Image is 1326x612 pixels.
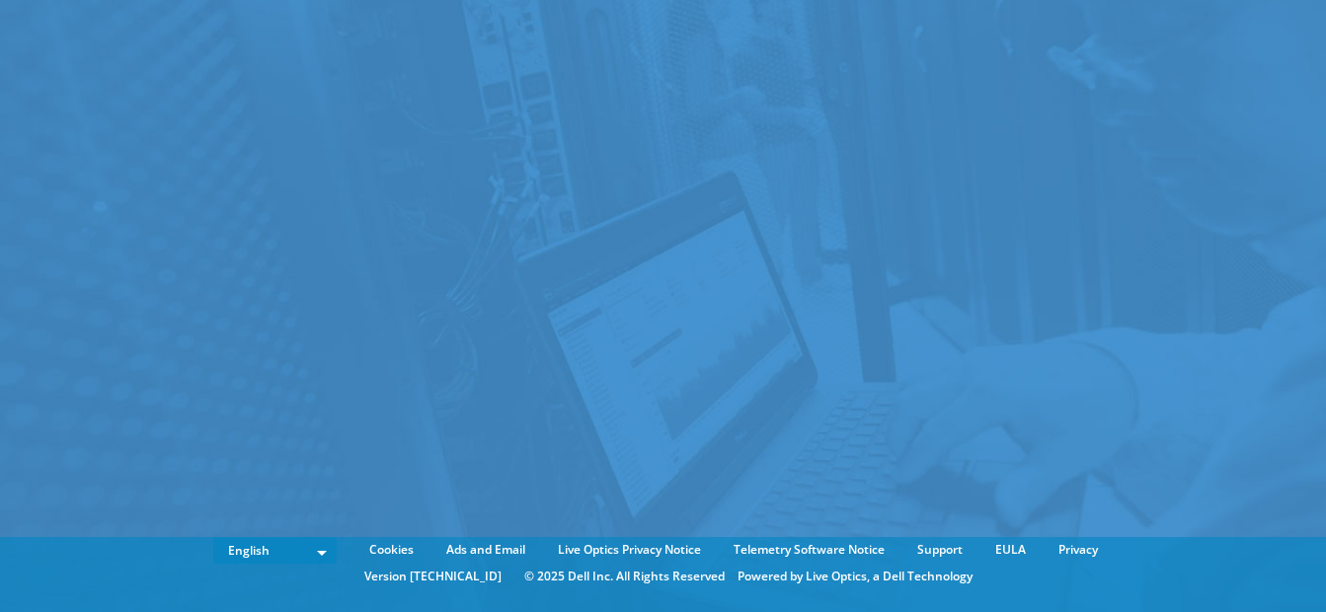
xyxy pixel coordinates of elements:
[902,539,977,561] a: Support
[514,566,735,587] li: © 2025 Dell Inc. All Rights Reserved
[354,566,511,587] li: Version [TECHNICAL_ID]
[1044,539,1113,561] a: Privacy
[431,539,540,561] a: Ads and Email
[543,539,716,561] a: Live Optics Privacy Notice
[738,566,973,587] li: Powered by Live Optics, a Dell Technology
[980,539,1041,561] a: EULA
[719,539,899,561] a: Telemetry Software Notice
[354,539,429,561] a: Cookies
